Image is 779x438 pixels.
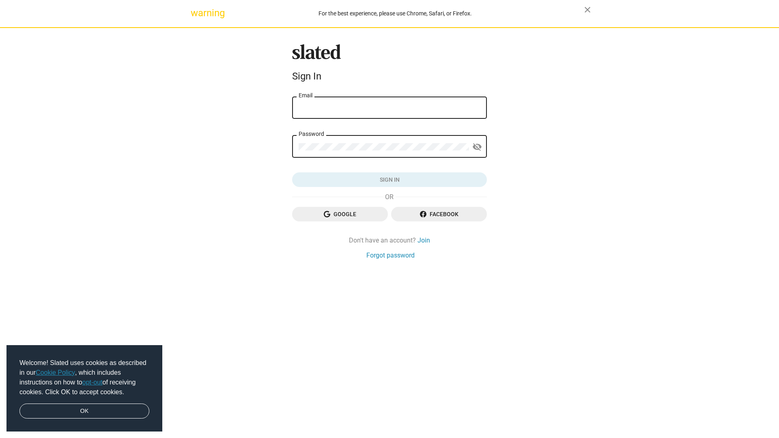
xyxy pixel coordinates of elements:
a: Forgot password [366,251,415,260]
button: Facebook [391,207,487,221]
mat-icon: close [583,5,592,15]
div: Sign In [292,71,487,82]
a: Cookie Policy [36,369,75,376]
mat-icon: visibility_off [472,141,482,153]
a: Join [417,236,430,245]
button: Show password [469,139,485,155]
sl-branding: Sign In [292,44,487,86]
a: dismiss cookie message [19,404,149,419]
span: Facebook [398,207,480,221]
button: Google [292,207,388,221]
span: Welcome! Slated uses cookies as described in our , which includes instructions on how to of recei... [19,358,149,397]
div: cookieconsent [6,345,162,432]
mat-icon: warning [191,8,200,18]
a: opt-out [82,379,103,386]
span: Google [299,207,381,221]
div: For the best experience, please use Chrome, Safari, or Firefox. [206,8,584,19]
div: Don't have an account? [292,236,487,245]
